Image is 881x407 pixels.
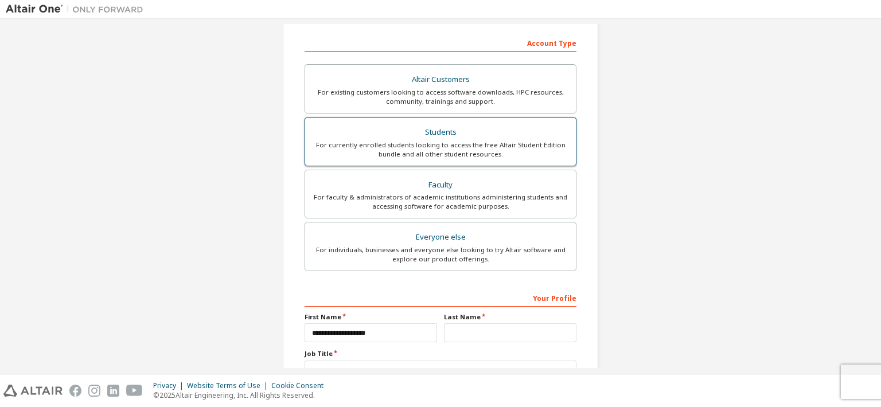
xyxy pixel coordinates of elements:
img: altair_logo.svg [3,385,63,397]
div: For currently enrolled students looking to access the free Altair Student Edition bundle and all ... [312,140,569,159]
div: Account Type [305,33,576,52]
div: Students [312,124,569,140]
img: linkedin.svg [107,385,119,397]
img: Altair One [6,3,149,15]
div: Faculty [312,177,569,193]
div: Your Profile [305,288,576,307]
div: Cookie Consent [271,381,330,390]
img: facebook.svg [69,385,81,397]
div: Privacy [153,381,187,390]
img: youtube.svg [126,385,143,397]
div: Altair Customers [312,72,569,88]
div: For existing customers looking to access software downloads, HPC resources, community, trainings ... [312,88,569,106]
label: First Name [305,312,437,322]
label: Last Name [444,312,576,322]
label: Job Title [305,349,576,358]
div: For individuals, businesses and everyone else looking to try Altair software and explore our prod... [312,245,569,264]
div: For faculty & administrators of academic institutions administering students and accessing softwa... [312,193,569,211]
p: © 2025 Altair Engineering, Inc. All Rights Reserved. [153,390,330,400]
img: instagram.svg [88,385,100,397]
div: Website Terms of Use [187,381,271,390]
div: Everyone else [312,229,569,245]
